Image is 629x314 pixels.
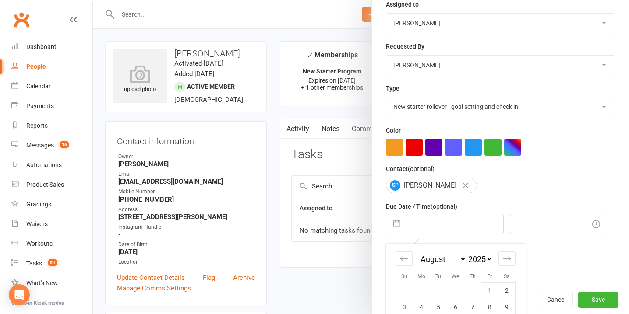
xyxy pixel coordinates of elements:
[26,102,54,109] div: Payments
[452,273,459,279] small: We
[435,273,441,279] small: Tu
[540,292,573,307] button: Cancel
[386,202,457,211] label: Due Date / Time
[26,220,48,227] div: Waivers
[487,273,492,279] small: Fr
[386,126,401,135] label: Color
[26,142,54,149] div: Messages
[417,273,425,279] small: Mo
[26,63,46,70] div: People
[578,292,618,307] button: Save
[11,96,92,116] a: Payments
[408,165,435,172] small: (optional)
[11,195,92,214] a: Gradings
[11,9,32,31] a: Clubworx
[60,141,69,148] span: 16
[26,201,51,208] div: Gradings
[431,203,457,210] small: (optional)
[11,234,92,254] a: Workouts
[26,83,51,90] div: Calendar
[26,279,58,286] div: What's New
[11,175,92,195] a: Product Sales
[470,273,476,279] small: Th
[26,161,62,168] div: Automations
[386,241,437,251] label: Email preferences
[11,254,92,273] a: Tasks 54
[11,136,92,155] a: Messages 16
[26,181,64,188] div: Product Sales
[498,282,516,299] td: Saturday, August 2, 2025
[504,273,510,279] small: Sa
[11,273,92,293] a: What's New
[481,282,498,299] td: Friday, August 1, 2025
[386,178,477,193] div: [PERSON_NAME]
[11,116,92,136] a: Reports
[48,259,57,266] span: 54
[386,42,424,51] label: Requested By
[26,122,48,129] div: Reports
[26,240,53,247] div: Workouts
[9,284,30,305] div: Open Intercom Messenger
[26,260,42,267] div: Tasks
[396,251,413,266] div: Move backward to switch to the previous month.
[386,84,399,93] label: Type
[11,155,92,175] a: Automations
[498,251,516,266] div: Move forward to switch to the next month.
[390,180,400,191] span: SP
[11,214,92,234] a: Waivers
[11,77,92,96] a: Calendar
[11,37,92,57] a: Dashboard
[386,164,435,174] label: Contact
[401,273,407,279] small: Su
[26,43,57,50] div: Dashboard
[11,57,92,77] a: People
